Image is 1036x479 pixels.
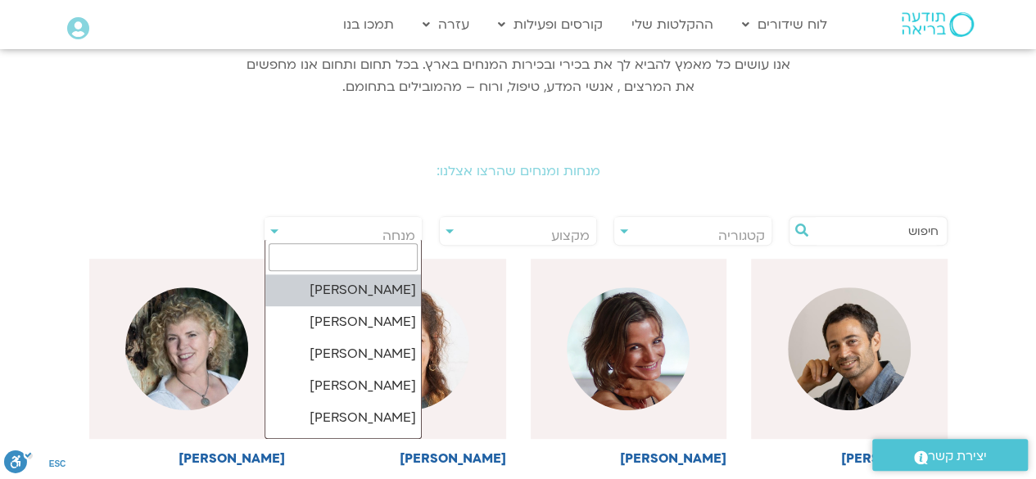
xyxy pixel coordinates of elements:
h6: [PERSON_NAME] [310,451,506,466]
h6: [PERSON_NAME] [89,451,286,466]
a: יצירת קשר [872,439,1028,471]
a: תמכו בנו [335,9,402,40]
span: מקצוע [551,227,590,245]
a: עזרה [414,9,477,40]
input: חיפוש [814,217,939,245]
h2: מנחות ומנחים שהרצו אצלנו: [60,164,977,178]
a: [PERSON_NAME] [310,259,506,466]
img: %D7%90%D7%95%D7%A8%D7%99-%D7%98%D7%9C.jpg [788,287,911,410]
li: [PERSON_NAME] [265,306,421,338]
img: %D7%93%D7%9C%D7%99%D7%AA.jpg [567,287,690,410]
li: [PERSON_NAME] [265,434,421,466]
img: %D7%9E%D7%95%D7%A8-%D7%93%D7%95%D7%90%D7%A0%D7%99.jpg [125,287,248,410]
li: [PERSON_NAME] [265,402,421,434]
a: ההקלטות שלי [623,9,722,40]
li: [PERSON_NAME] [265,370,421,402]
span: מנחה [382,227,415,245]
span: קטגוריה [718,227,765,245]
a: קורסים ופעילות [490,9,611,40]
li: [PERSON_NAME] [265,338,421,370]
a: לוח שידורים [734,9,835,40]
a: [PERSON_NAME] [89,259,286,466]
h6: [PERSON_NAME] [751,451,948,466]
span: יצירת קשר [928,445,987,468]
a: [PERSON_NAME] [531,259,727,466]
li: [PERSON_NAME] [265,274,421,306]
h6: [PERSON_NAME] [531,451,727,466]
a: [PERSON_NAME] [751,259,948,466]
p: אנו עושים כל מאמץ להביא לך את בכירי ובכירות המנחים בארץ. בכל תחום ותחום אנו מחפשים את המרצים , אנ... [244,54,793,98]
img: תודעה בריאה [902,12,974,37]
